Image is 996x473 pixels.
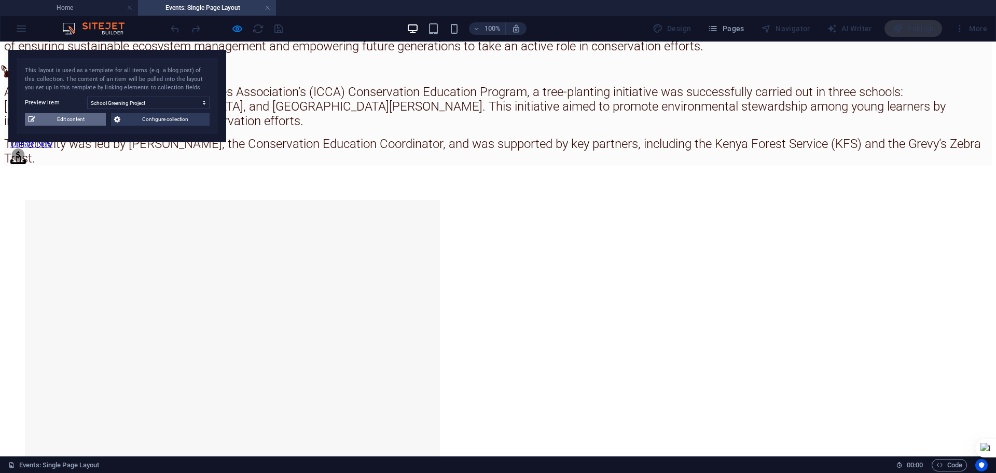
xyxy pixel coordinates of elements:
button: Configure collection [111,113,210,126]
button: Pages [703,20,748,37]
span: Code [936,459,962,471]
span: Edit content [38,113,103,126]
i: On resize automatically adjust zoom level to fit chosen device. [511,24,521,33]
span: Configure collection [123,113,206,126]
button: Edit content [25,113,106,126]
h4: Events: Single Page Layout [138,2,276,13]
a: Click to cancel selection. Double-click to open Pages [8,459,100,471]
img: Editor Logo [60,22,137,35]
span: Pages [708,23,744,34]
button: Click here to leave preview mode and continue editing [231,22,243,35]
h6: 100% [485,22,501,35]
div: This layout is used as a template for all items (e.g. a blog post) of this collection. The conten... [25,66,210,92]
label: Preview item [25,97,87,109]
button: 100% [469,22,506,35]
span: : [914,461,916,469]
button: Usercentrics [975,459,988,471]
div: Design (Ctrl+Alt+Y) [648,20,696,37]
span: 00 00 [907,459,923,471]
button: Code [932,459,967,471]
h6: Session time [896,459,923,471]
